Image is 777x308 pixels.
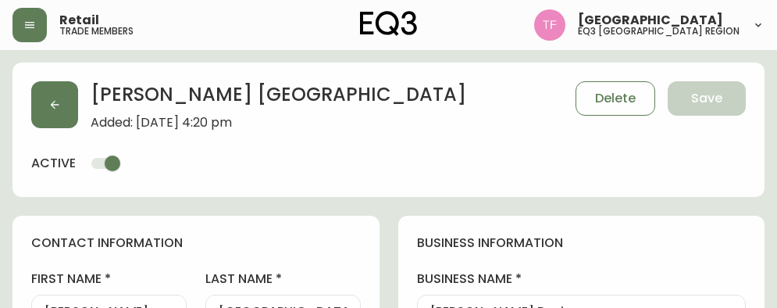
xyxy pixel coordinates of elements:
span: Added: [DATE] 4:20 pm [91,116,466,130]
label: first name [31,270,187,288]
h4: active [31,155,76,172]
span: Delete [595,90,636,107]
h2: [PERSON_NAME] [GEOGRAPHIC_DATA] [91,81,466,116]
span: Retail [59,14,99,27]
h5: trade members [59,27,134,36]
h4: contact information [31,235,361,252]
span: [GEOGRAPHIC_DATA] [578,14,723,27]
label: business name [417,270,747,288]
button: Delete [576,81,655,116]
h4: business information [417,235,747,252]
h5: eq3 [GEOGRAPHIC_DATA] region [578,27,740,36]
label: last name [205,270,361,288]
img: logo [360,11,418,36]
img: 971393357b0bdd4f0581b88529d406f6 [534,9,565,41]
